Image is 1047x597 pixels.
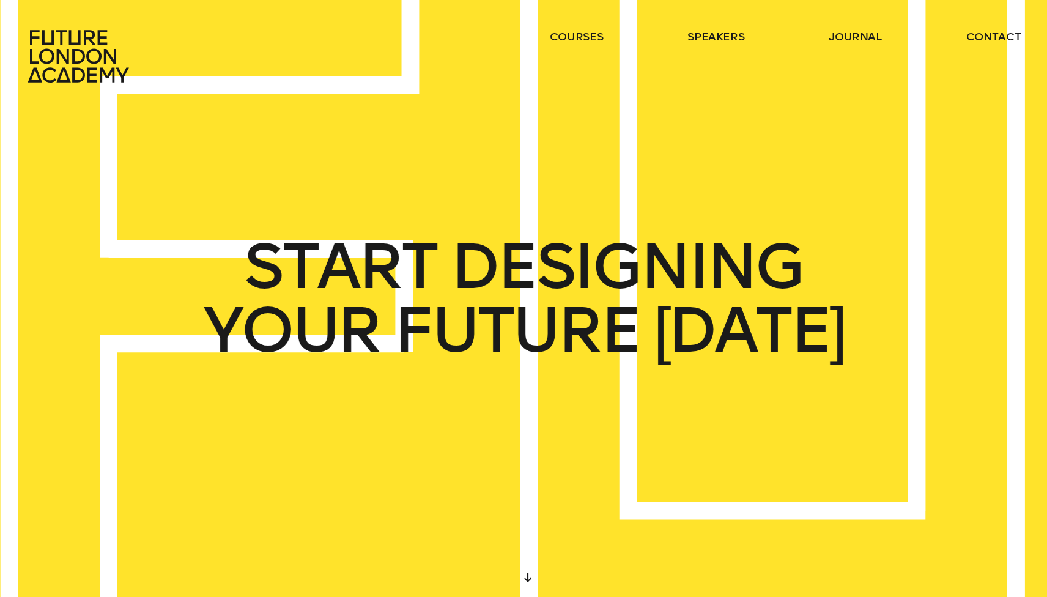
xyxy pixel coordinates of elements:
span: YOUR [203,298,380,362]
span: FUTURE [394,298,640,362]
a: contact [966,29,1021,44]
a: courses [550,29,604,44]
span: START [244,235,437,298]
a: speakers [687,29,744,44]
a: journal [829,29,882,44]
span: [DATE] [654,298,845,362]
span: DESIGNING [451,235,803,298]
